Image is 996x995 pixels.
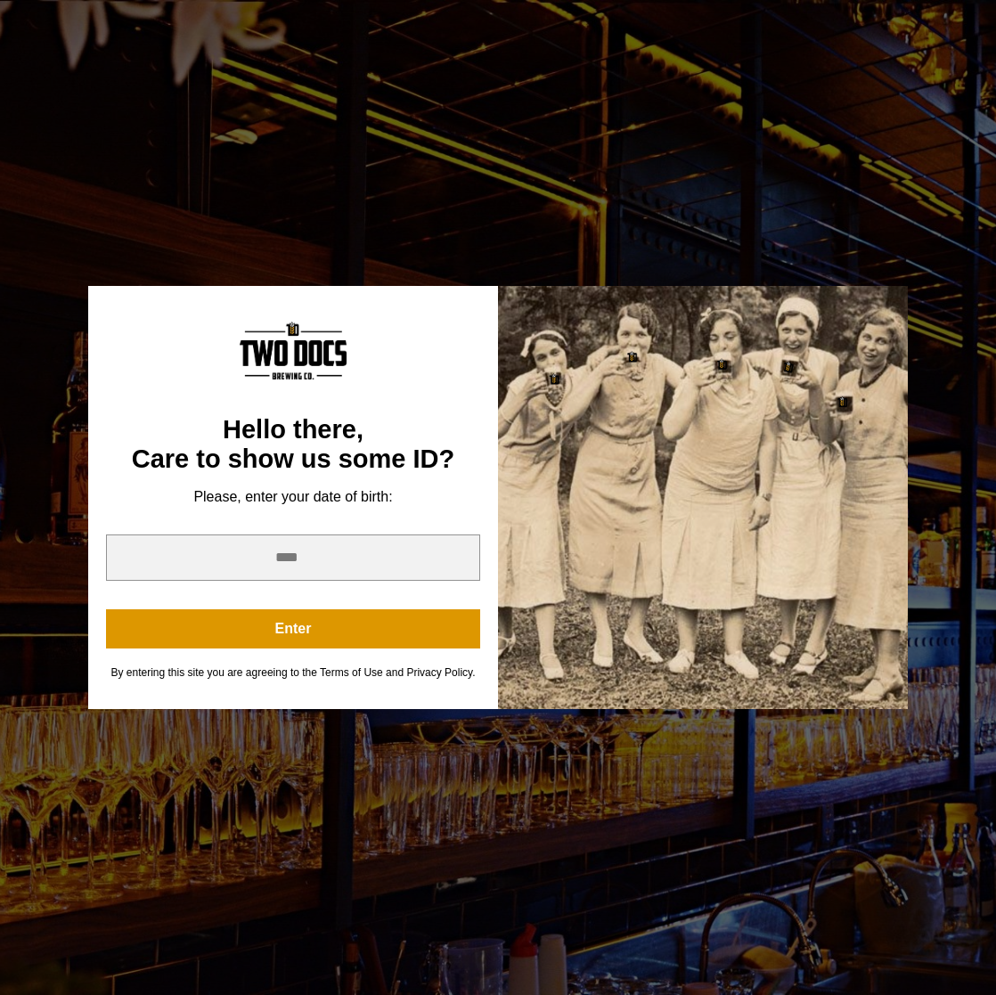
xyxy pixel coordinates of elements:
button: Enter [106,609,480,648]
input: year [106,534,480,581]
div: Please, enter your date of birth: [106,488,480,506]
div: Hello there, Care to show us some ID? [106,415,480,475]
div: By entering this site you are agreeing to the Terms of Use and Privacy Policy. [106,666,480,680]
img: Content Logo [240,322,347,379]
